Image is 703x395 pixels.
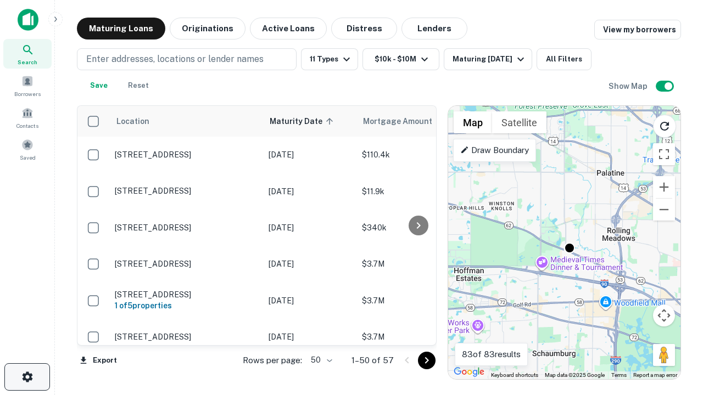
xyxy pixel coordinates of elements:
[653,143,675,165] button: Toggle fullscreen view
[263,106,356,137] th: Maturity Date
[306,352,334,368] div: 50
[3,71,52,100] a: Borrowers
[269,222,351,234] p: [DATE]
[363,115,447,128] span: Mortgage Amount
[115,332,258,342] p: [STREET_ADDRESS]
[115,186,258,196] p: [STREET_ADDRESS]
[269,149,351,161] p: [DATE]
[648,307,703,360] iframe: Chat Widget
[653,199,675,221] button: Zoom out
[492,111,546,133] button: Show satellite imagery
[86,53,264,66] p: Enter addresses, locations or lender names
[351,354,394,367] p: 1–50 of 57
[250,18,327,39] button: Active Loans
[451,365,487,379] img: Google
[653,176,675,198] button: Zoom in
[3,134,52,164] a: Saved
[331,18,397,39] button: Distress
[3,103,52,132] a: Contacts
[270,115,337,128] span: Maturity Date
[18,9,38,31] img: capitalize-icon.png
[448,106,680,379] div: 0 0
[14,89,41,98] span: Borrowers
[362,149,472,161] p: $110.4k
[418,352,436,369] button: Go to next page
[115,290,258,300] p: [STREET_ADDRESS]
[545,372,605,378] span: Map data ©2025 Google
[454,111,492,133] button: Show street map
[269,258,351,270] p: [DATE]
[609,80,649,92] h6: Show Map
[77,48,297,70] button: Enter addresses, locations or lender names
[115,259,258,269] p: [STREET_ADDRESS]
[462,348,521,361] p: 83 of 83 results
[170,18,246,39] button: Originations
[81,75,116,97] button: Save your search to get updates of matches that match your search criteria.
[269,295,351,307] p: [DATE]
[362,185,472,198] p: $11.9k
[115,300,258,312] h6: 1 of 5 properties
[633,372,677,378] a: Report a map error
[115,223,258,233] p: [STREET_ADDRESS]
[362,331,472,343] p: $3.7M
[109,106,263,137] th: Location
[269,185,351,198] p: [DATE]
[460,144,529,157] p: Draw Boundary
[401,18,467,39] button: Lenders
[77,18,165,39] button: Maturing Loans
[18,58,37,66] span: Search
[362,295,472,307] p: $3.7M
[362,222,472,234] p: $340k
[243,354,302,367] p: Rows per page:
[269,331,351,343] p: [DATE]
[77,352,120,369] button: Export
[3,39,52,69] a: Search
[453,53,527,66] div: Maturing [DATE]
[301,48,358,70] button: 11 Types
[16,121,38,130] span: Contacts
[537,48,592,70] button: All Filters
[444,48,532,70] button: Maturing [DATE]
[594,20,681,39] a: View my borrowers
[653,304,675,326] button: Map camera controls
[362,48,439,70] button: $10k - $10M
[611,372,627,378] a: Terms (opens in new tab)
[20,153,36,162] span: Saved
[451,365,487,379] a: Open this area in Google Maps (opens a new window)
[116,115,149,128] span: Location
[362,258,472,270] p: $3.7M
[356,106,477,137] th: Mortgage Amount
[491,371,538,379] button: Keyboard shortcuts
[121,75,156,97] button: Reset
[115,150,258,160] p: [STREET_ADDRESS]
[653,115,676,138] button: Reload search area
